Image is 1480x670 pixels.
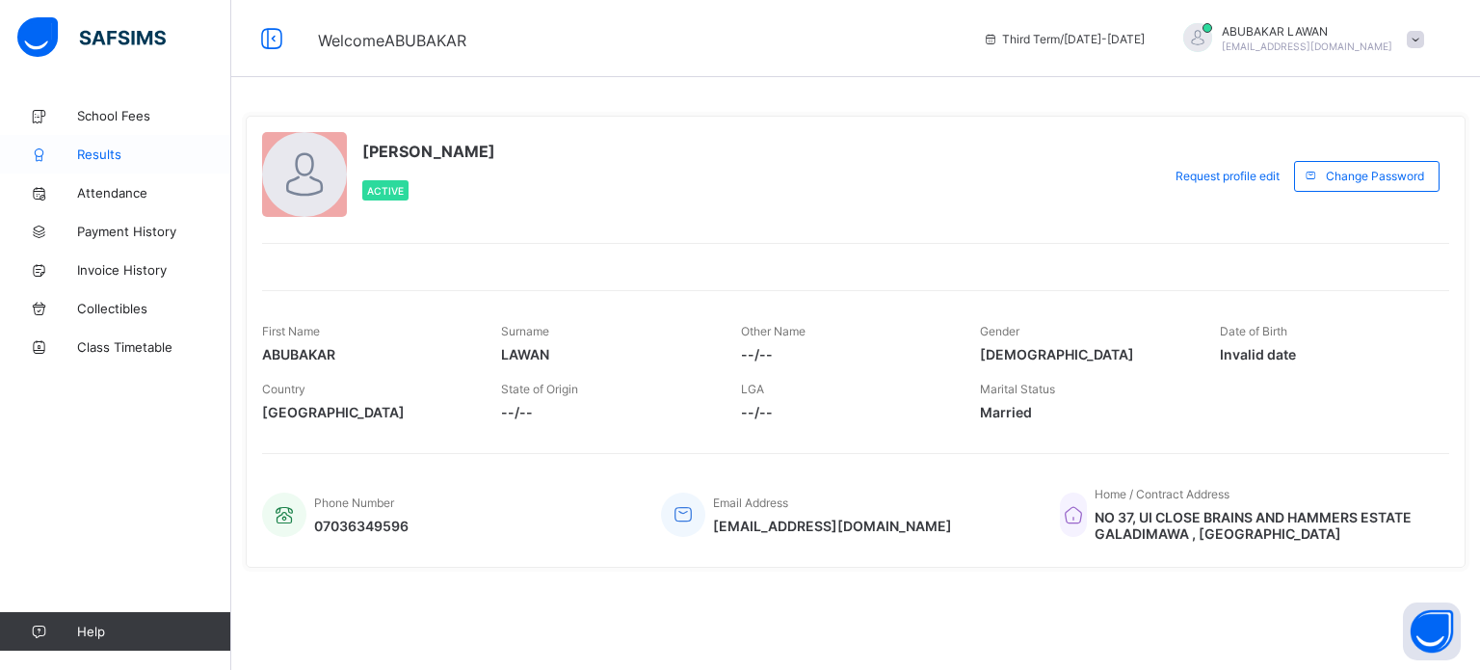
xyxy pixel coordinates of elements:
span: [DEMOGRAPHIC_DATA] [980,346,1190,362]
span: Married [980,404,1190,420]
span: ABUBAKAR LAWAN [1222,24,1392,39]
img: safsims [17,17,166,58]
span: Help [77,624,230,639]
span: --/-- [741,404,951,420]
span: Other Name [741,324,806,338]
span: ABUBAKAR [262,346,472,362]
div: ABUBAKARLAWAN [1164,23,1434,55]
span: session/term information [983,32,1145,46]
span: LGA [741,382,764,396]
span: First Name [262,324,320,338]
span: Invalid date [1220,346,1430,362]
span: --/-- [741,346,951,362]
span: NO 37, UI CLOSE BRAINS AND HAMMERS ESTATE GALADIMAWA , [GEOGRAPHIC_DATA] [1095,509,1430,542]
span: State of Origin [501,382,578,396]
span: --/-- [501,404,711,420]
span: Home / Contract Address [1095,487,1229,501]
span: Email Address [713,496,788,510]
span: [EMAIL_ADDRESS][DOMAIN_NAME] [713,518,952,534]
span: Marital Status [980,382,1055,396]
span: School Fees [77,108,231,123]
span: Class Timetable [77,339,231,355]
span: [EMAIL_ADDRESS][DOMAIN_NAME] [1222,40,1392,52]
span: Date of Birth [1220,324,1287,338]
span: Collectibles [77,301,231,316]
span: LAWAN [501,346,711,362]
span: Change Password [1326,169,1424,183]
span: Results [77,147,231,162]
button: Open asap [1403,603,1461,660]
span: Surname [501,324,549,338]
span: Active [367,185,404,197]
span: Payment History [77,224,231,239]
span: Phone Number [314,496,394,510]
span: Attendance [77,185,231,201]
span: [GEOGRAPHIC_DATA] [262,404,472,420]
span: Gender [980,324,1019,338]
span: [PERSON_NAME] [362,142,495,161]
span: Invoice History [77,262,231,278]
span: 07036349596 [314,518,409,534]
span: Welcome ABUBAKAR [318,31,466,50]
span: Request profile edit [1176,169,1280,183]
span: Country [262,382,305,396]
